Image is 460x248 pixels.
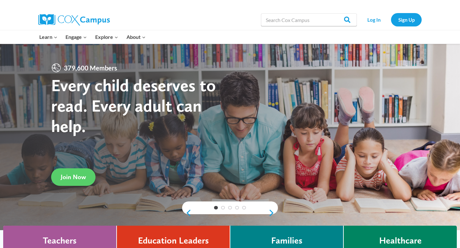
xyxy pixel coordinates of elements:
h4: Education Leaders [138,235,209,246]
span: Learn [39,33,57,41]
span: Join Now [61,173,86,181]
a: Log In [360,13,388,26]
h4: Families [271,235,303,246]
img: Cox Campus [38,14,110,26]
input: Search Cox Campus [261,13,357,26]
a: 5 [242,206,246,210]
a: next [268,209,278,217]
a: Join Now [51,168,96,186]
span: 379,600 Members [61,63,120,73]
h4: Healthcare [379,235,422,246]
a: Sign Up [391,13,422,26]
div: content slider buttons [182,207,278,219]
a: 3 [228,206,232,210]
a: 2 [221,206,225,210]
span: Engage [65,33,87,41]
nav: Secondary Navigation [360,13,422,26]
a: previous [182,209,192,217]
strong: Every child deserves to read. Every adult can help. [51,75,216,136]
a: 4 [235,206,239,210]
nav: Primary Navigation [35,30,149,44]
span: Explore [95,33,118,41]
span: About [126,33,146,41]
a: 1 [214,206,218,210]
h4: Teachers [43,235,77,246]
